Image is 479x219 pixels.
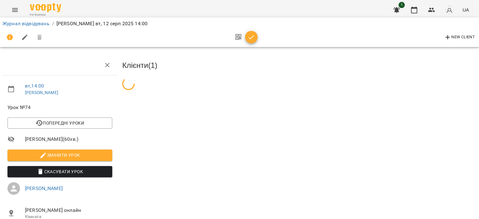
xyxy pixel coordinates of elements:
[25,207,112,214] span: [PERSON_NAME] онлайн
[25,83,44,89] a: вт , 14:00
[25,185,63,191] a: [PERSON_NAME]
[30,3,61,12] img: Voopty Logo
[25,90,58,95] a: [PERSON_NAME]
[7,2,22,17] button: Menu
[52,20,54,27] li: /
[30,13,61,17] span: For Business
[12,119,107,127] span: Попередні уроки
[2,21,50,26] a: Журнал відвідувань
[56,20,148,27] p: [PERSON_NAME] вт, 12 серп 2025 14:00
[2,20,477,27] nav: breadcrumb
[460,4,472,16] button: UA
[7,150,112,161] button: Змінити урок
[444,34,475,41] span: New Client
[12,168,107,175] span: Скасувати Урок
[443,32,477,42] button: New Client
[25,136,112,143] span: [PERSON_NAME] ( 60 хв. )
[7,117,112,129] button: Попередні уроки
[7,166,112,177] button: Скасувати Урок
[122,61,477,69] h3: Клієнти ( 1 )
[7,104,112,111] span: Урок №74
[462,7,469,13] span: UA
[12,151,107,159] span: Змінити урок
[399,2,405,8] span: 1
[445,6,454,14] img: avatar_s.png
